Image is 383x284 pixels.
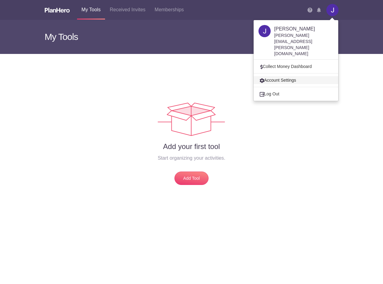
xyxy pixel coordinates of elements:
h4: Start organizing your activities. [45,154,338,162]
img: Account settings [260,78,264,83]
a: Add Tool [174,172,209,185]
img: Help icon [307,8,312,12]
img: Notifications [317,8,321,12]
a: Account Settings [254,76,338,84]
a: Collect Money Dashboard [254,62,338,70]
img: Acg8ockdy 9mi0ug4hrnuzmgxx3uoslfxix zqc0ovcmgzq0 8qpiq s96 c?1759883068 [258,25,271,37]
div: [PERSON_NAME][EMAIL_ADDRESS][PERSON_NAME][DOMAIN_NAME] [274,32,333,57]
img: Logout [260,92,264,97]
img: Acg8ockdy 9mi0ug4hrnuzmgxx3uoslfxix zqc0ovcmgzq0 8qpiq s96 c?1759883068 [326,4,339,16]
img: Logo white planhero [45,8,70,12]
h4: [PERSON_NAME] [274,25,333,32]
a: Log Out [254,90,338,98]
h2: Add your first tool [45,142,338,151]
img: Tools empty [158,103,225,136]
img: Dollar sign [260,65,263,69]
h3: My Tools [45,20,187,54]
